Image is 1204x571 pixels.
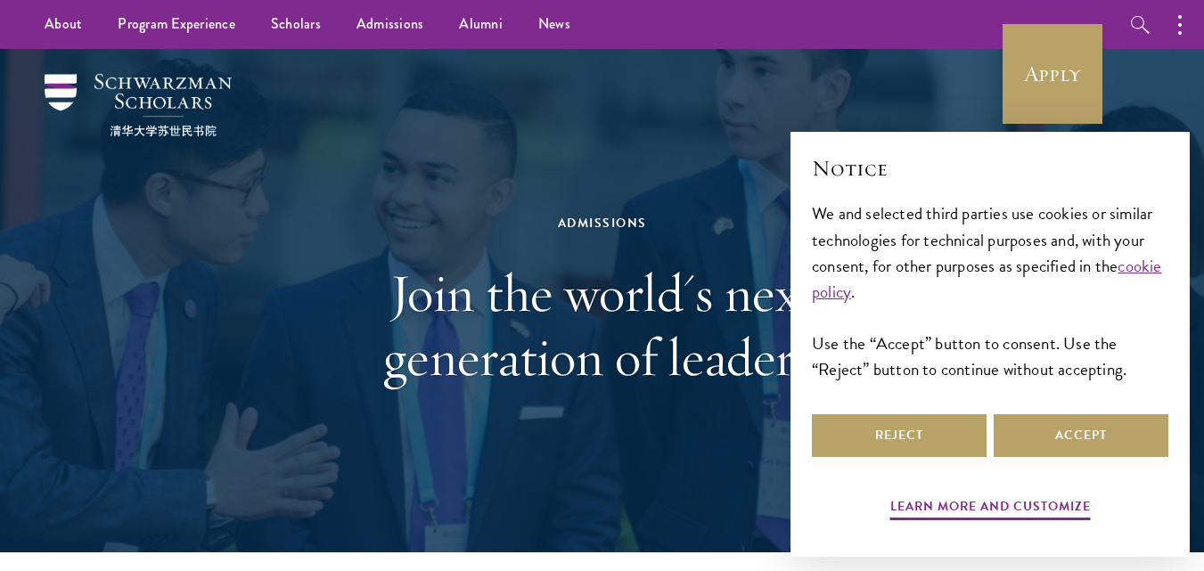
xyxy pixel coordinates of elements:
[295,261,910,389] h1: Join the world's next generation of leaders.
[890,495,1091,523] button: Learn more and customize
[812,253,1162,305] a: cookie policy
[812,153,1168,184] h2: Notice
[994,414,1168,457] button: Accept
[45,74,232,136] img: Schwarzman Scholars
[1003,24,1102,124] a: Apply
[812,414,987,457] button: Reject
[295,212,910,234] div: Admissions
[812,200,1168,381] div: We and selected third parties use cookies or similar technologies for technical purposes and, wit...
